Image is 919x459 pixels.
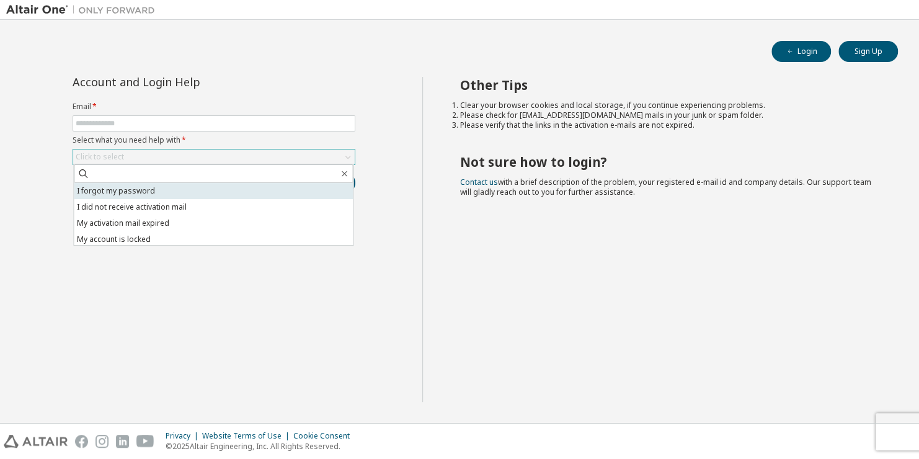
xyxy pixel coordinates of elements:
[838,41,898,62] button: Sign Up
[73,102,355,112] label: Email
[460,177,871,197] span: with a brief description of the problem, your registered e-mail id and company details. Our suppo...
[460,177,498,187] a: Contact us
[460,154,876,170] h2: Not sure how to login?
[74,183,353,199] li: I forgot my password
[73,77,299,87] div: Account and Login Help
[4,435,68,448] img: altair_logo.svg
[460,110,876,120] li: Please check for [EMAIL_ADDRESS][DOMAIN_NAME] mails in your junk or spam folder.
[116,435,129,448] img: linkedin.svg
[73,149,355,164] div: Click to select
[293,431,357,441] div: Cookie Consent
[202,431,293,441] div: Website Terms of Use
[6,4,161,16] img: Altair One
[460,77,876,93] h2: Other Tips
[95,435,109,448] img: instagram.svg
[76,152,124,162] div: Click to select
[75,435,88,448] img: facebook.svg
[771,41,831,62] button: Login
[460,120,876,130] li: Please verify that the links in the activation e-mails are not expired.
[136,435,154,448] img: youtube.svg
[166,431,202,441] div: Privacy
[166,441,357,452] p: © 2025 Altair Engineering, Inc. All Rights Reserved.
[460,100,876,110] li: Clear your browser cookies and local storage, if you continue experiencing problems.
[73,135,355,145] label: Select what you need help with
